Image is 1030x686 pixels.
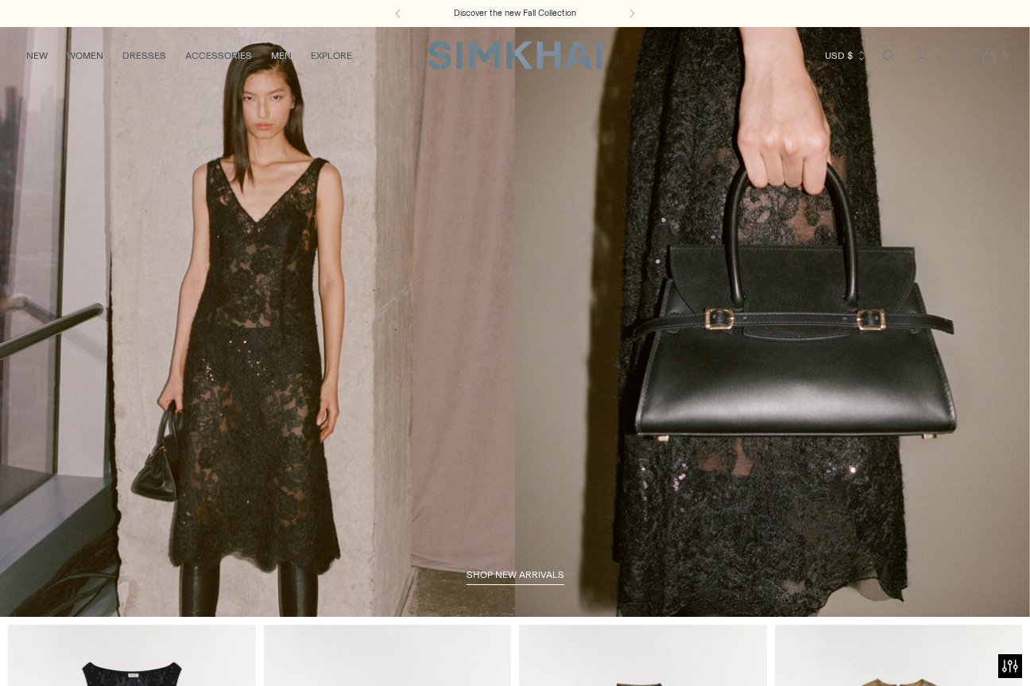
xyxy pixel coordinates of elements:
span: 0 [997,48,1011,62]
a: DRESSES [122,38,166,73]
a: NEW [26,38,48,73]
a: Wishlist [939,40,971,72]
a: Open search modal [873,40,904,72]
a: WOMEN [67,38,103,73]
a: ACCESSORIES [185,38,252,73]
button: USD $ [825,38,867,73]
a: Go to the account page [906,40,938,72]
a: Discover the new Fall Collection [454,7,576,20]
span: shop new arrivals [467,569,564,580]
a: EXPLORE [311,38,352,73]
a: Open cart modal [973,40,1005,72]
a: SIMKHAI [428,40,602,71]
a: shop new arrivals [467,569,564,585]
a: MEN [271,38,292,73]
